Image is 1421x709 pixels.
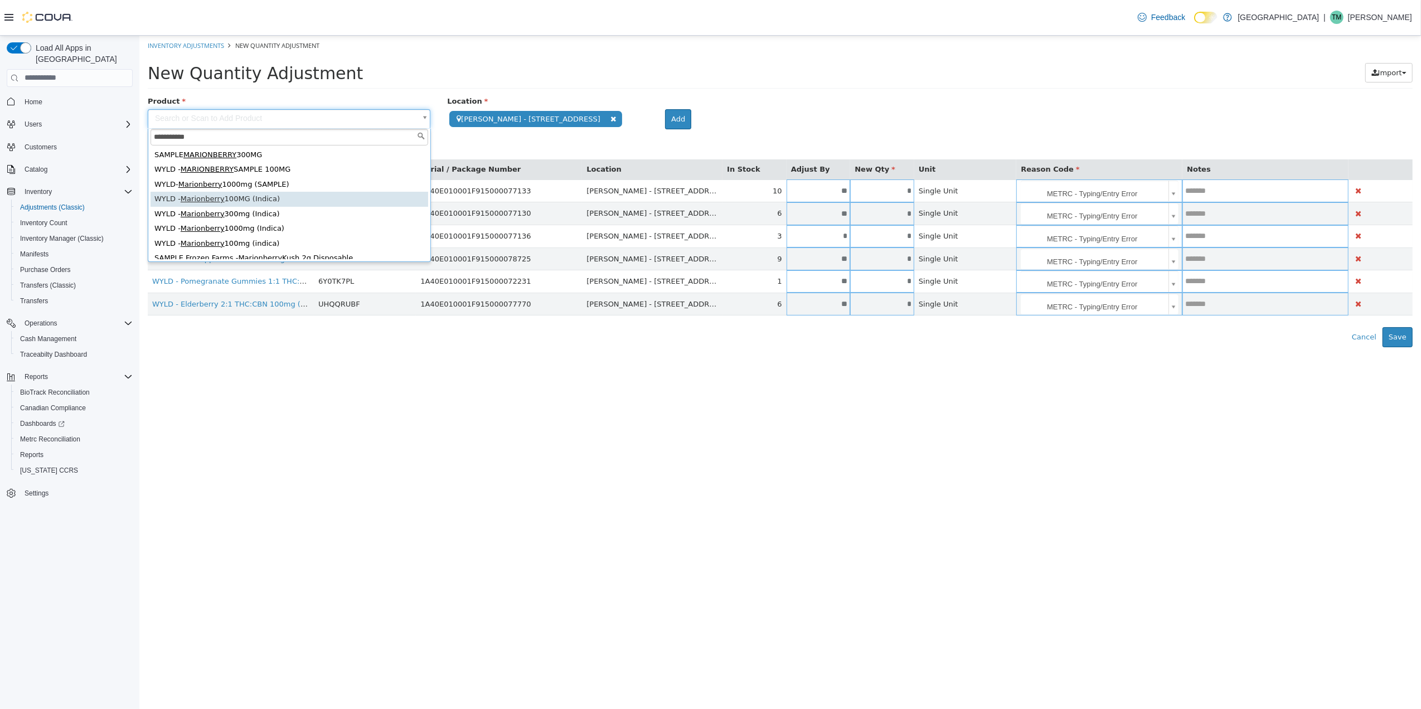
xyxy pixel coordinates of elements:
button: Transfers [11,293,137,309]
span: Reports [25,372,48,381]
span: Load All Apps in [GEOGRAPHIC_DATA] [31,42,133,65]
span: [US_STATE] CCRS [20,466,78,475]
a: Canadian Compliance [16,401,90,415]
input: Dark Mode [1194,12,1218,23]
button: [US_STATE] CCRS [11,463,137,478]
button: Cash Management [11,331,137,347]
span: Catalog [25,165,47,174]
button: Inventory Manager (Classic) [11,231,137,246]
span: Purchase Orders [16,263,133,276]
button: Adjustments (Classic) [11,200,137,215]
div: SAMPLE 300MG [11,112,289,127]
span: TM [1332,11,1341,24]
div: Tre Mace [1330,11,1344,24]
span: Home [20,95,133,109]
div: WYLD - 100mg (indica) [11,201,289,216]
span: Cash Management [16,332,133,346]
span: MARIONBERRY [41,129,94,138]
span: Canadian Compliance [16,401,133,415]
a: Home [20,95,47,109]
a: Dashboards [11,416,137,431]
span: Traceabilty Dashboard [16,348,133,361]
span: Inventory [25,187,52,196]
div: WYLD - 300mg (Indica) [11,171,289,186]
span: Transfers (Classic) [20,281,76,290]
span: Manifests [20,250,49,259]
span: Transfers (Classic) [16,279,133,292]
button: Operations [20,317,62,330]
a: Customers [20,140,61,154]
div: WYLD - 1000mg (Indica) [11,186,289,201]
button: Reports [20,370,52,383]
span: Dashboards [20,419,65,428]
a: Inventory Count [16,216,72,230]
span: Operations [20,317,133,330]
span: Customers [25,143,57,152]
button: Canadian Compliance [11,400,137,416]
button: Customers [2,139,137,155]
a: Inventory Manager (Classic) [16,232,108,245]
span: Marionberry [41,159,85,167]
span: Reports [20,370,133,383]
span: MARIONBERRY [44,115,97,123]
span: Home [25,98,42,106]
button: Transfers (Classic) [11,278,137,293]
span: Settings [20,486,133,500]
span: BioTrack Reconciliation [20,388,90,397]
a: Transfers (Classic) [16,279,80,292]
button: Catalog [2,162,137,177]
a: Reports [16,448,48,462]
span: Purchase Orders [20,265,71,274]
span: Settings [25,489,49,498]
a: Traceabilty Dashboard [16,348,91,361]
a: Cash Management [16,332,81,346]
div: WYLD - SAMPLE 100MG [11,127,289,142]
button: Metrc Reconciliation [11,431,137,447]
button: Users [2,116,137,132]
button: Reports [2,369,137,385]
span: Marionberry [99,218,143,226]
span: Inventory Count [16,216,133,230]
span: Marionberry [41,203,85,212]
button: Users [20,118,46,131]
span: Transfers [20,297,48,305]
button: Home [2,94,137,110]
span: Inventory Manager (Classic) [20,234,104,243]
span: Reports [20,450,43,459]
span: BioTrack Reconciliation [16,386,133,399]
span: Canadian Compliance [20,404,86,412]
span: Inventory Manager (Classic) [16,232,133,245]
button: Operations [2,315,137,331]
a: BioTrack Reconciliation [16,386,94,399]
button: Purchase Orders [11,262,137,278]
span: Washington CCRS [16,464,133,477]
button: BioTrack Reconciliation [11,385,137,400]
button: Traceabilty Dashboard [11,347,137,362]
span: Manifests [16,247,133,261]
p: | [1323,11,1326,24]
button: Settings [2,485,137,501]
span: Adjustments (Classic) [16,201,133,214]
a: Purchase Orders [16,263,75,276]
span: Dashboards [16,417,133,430]
a: Settings [20,487,53,500]
span: Inventory [20,185,133,198]
span: Inventory Count [20,218,67,227]
span: Metrc Reconciliation [20,435,80,444]
span: Cash Management [20,334,76,343]
a: Metrc Reconciliation [16,433,85,446]
div: WYLD- 1000mg (SAMPLE) [11,142,289,157]
button: Reports [11,447,137,463]
button: Inventory [2,184,137,200]
span: Feedback [1151,12,1185,23]
span: Catalog [20,163,133,176]
img: Cova [22,12,72,23]
span: Reports [16,448,133,462]
a: Feedback [1133,6,1190,28]
span: Traceabilty Dashboard [20,350,87,359]
a: Transfers [16,294,52,308]
a: [US_STATE] CCRS [16,464,83,477]
span: Marionberry [41,174,85,182]
span: Users [25,120,42,129]
a: Manifests [16,247,53,261]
